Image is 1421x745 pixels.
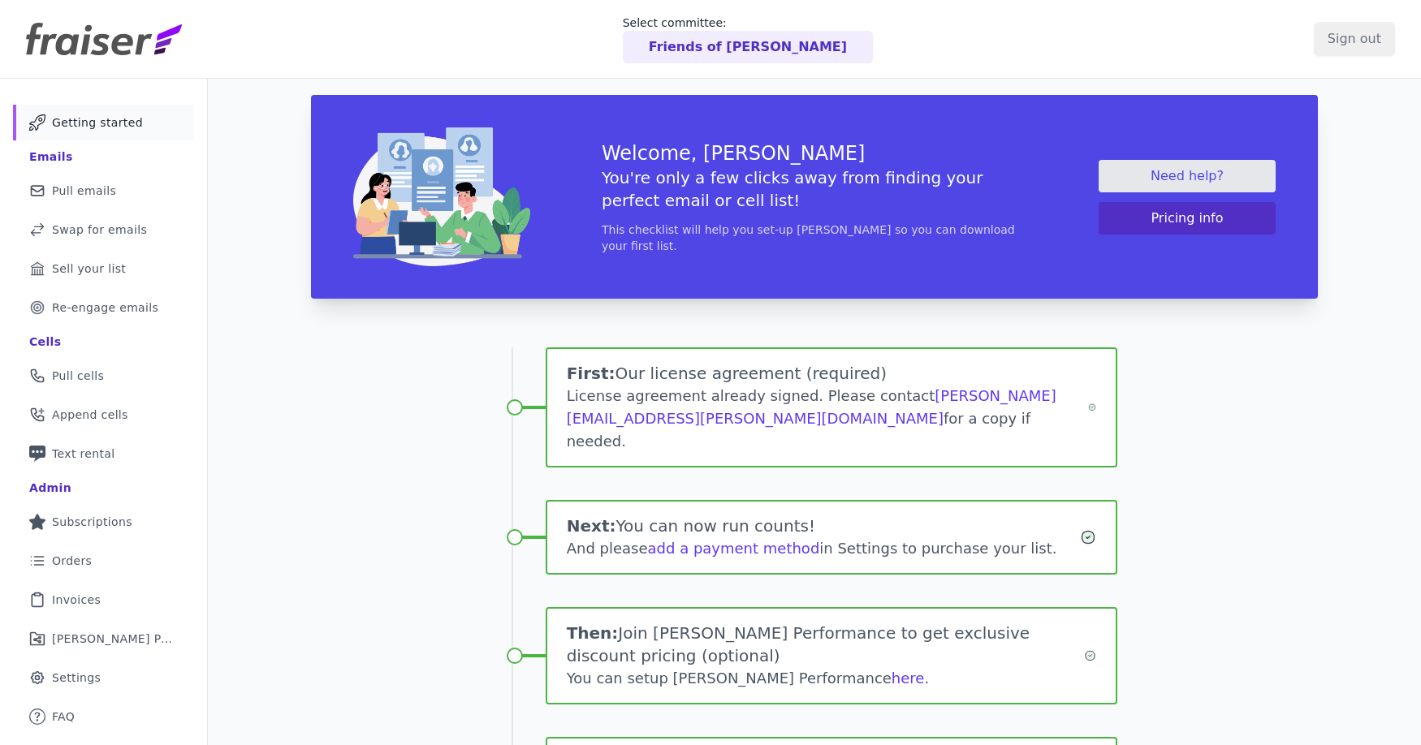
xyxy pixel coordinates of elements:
span: Getting started [52,114,143,131]
div: And please in Settings to purchase your list. [567,537,1081,560]
button: Pricing info [1099,202,1276,235]
a: Select committee: Friends of [PERSON_NAME] [623,15,873,63]
a: Need help? [1099,160,1276,192]
span: Then: [567,623,619,643]
h5: You're only a few clicks away from finding your perfect email or cell list! [602,166,1027,212]
img: Fraiser Logo [26,23,182,55]
div: Cells [29,334,61,350]
p: Friends of [PERSON_NAME] [649,37,847,57]
input: Sign out [1314,22,1395,56]
span: Settings [52,670,101,686]
span: First: [567,364,615,383]
p: Select committee: [623,15,873,31]
span: Append cells [52,407,128,423]
a: Orders [13,543,194,579]
p: This checklist will help you set-up [PERSON_NAME] so you can download your first list. [602,222,1027,254]
div: Admin [29,480,71,496]
a: add a payment method [648,540,820,557]
a: [PERSON_NAME] Performance [13,621,194,657]
div: Emails [29,149,73,165]
h1: Our license agreement (required) [567,362,1088,385]
a: Invoices [13,582,194,618]
a: Getting started [13,105,194,140]
a: Pull emails [13,173,194,209]
span: FAQ [52,708,75,725]
a: Re-engage emails [13,290,194,325]
a: Settings [13,660,194,695]
span: Text rental [52,446,115,462]
span: Orders [52,553,92,569]
a: FAQ [13,699,194,734]
span: Pull cells [52,368,104,384]
div: License agreement already signed. Please contact for a copy if needed. [567,385,1088,453]
span: Sell your list [52,261,126,277]
div: You can setup [PERSON_NAME] Performance . [567,667,1084,690]
span: Invoices [52,592,101,608]
h3: Welcome, [PERSON_NAME] [602,140,1027,166]
a: Subscriptions [13,504,194,540]
a: Swap for emails [13,212,194,248]
img: img [353,127,530,266]
a: Sell your list [13,251,194,286]
span: [PERSON_NAME] Performance [52,631,175,647]
a: Pull cells [13,358,194,394]
span: Pull emails [52,183,116,199]
a: Text rental [13,436,194,472]
h1: You can now run counts! [567,515,1081,537]
span: Swap for emails [52,222,147,238]
span: Next: [567,516,616,536]
span: Subscriptions [52,514,132,530]
a: Append cells [13,397,194,433]
span: Re-engage emails [52,299,158,316]
a: here [892,670,925,687]
h1: Join [PERSON_NAME] Performance to get exclusive discount pricing (optional) [567,622,1084,667]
